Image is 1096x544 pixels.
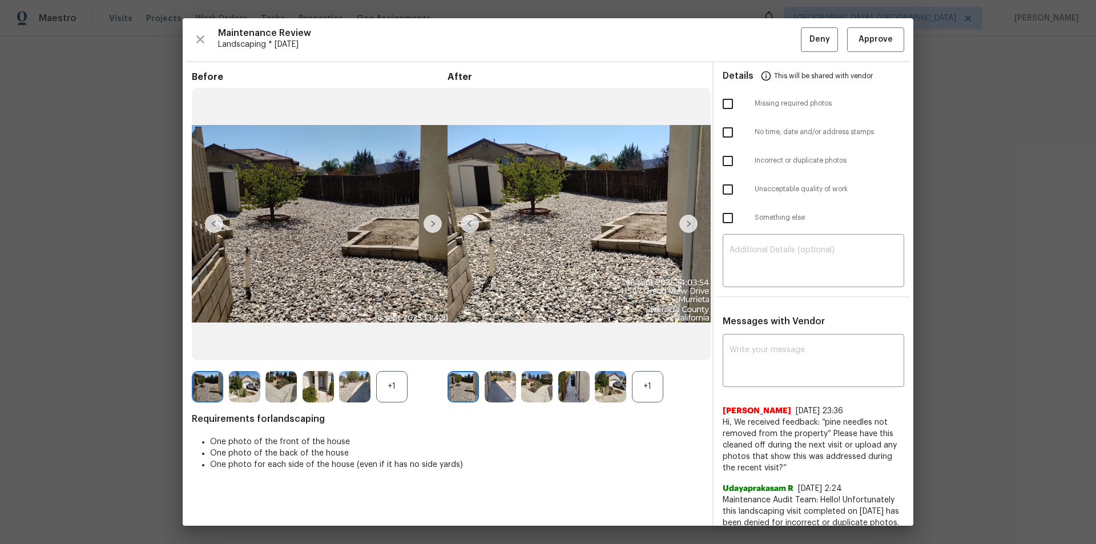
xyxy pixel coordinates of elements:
[847,27,904,52] button: Approve
[218,27,801,39] span: Maintenance Review
[210,436,703,448] li: One photo of the front of the house
[448,71,703,83] span: After
[679,215,698,233] img: right-chevron-button-url
[461,215,479,233] img: left-chevron-button-url
[714,175,913,204] div: Unacceptable quality of work
[714,204,913,232] div: Something else
[755,184,904,194] span: Unacceptable quality of work
[210,459,703,470] li: One photo for each side of the house (even if it has no side yards)
[632,371,663,402] div: +1
[774,62,873,90] span: This will be shared with vendor
[798,485,842,493] span: [DATE] 2:24
[723,405,791,417] span: [PERSON_NAME]
[723,483,793,494] span: Udayaprakasam R
[755,213,904,223] span: Something else
[714,90,913,118] div: Missing required photos
[714,118,913,147] div: No time, date and/or address stamps
[859,33,893,47] span: Approve
[376,371,408,402] div: +1
[210,448,703,459] li: One photo of the back of the house
[755,99,904,108] span: Missing required photos
[809,33,830,47] span: Deny
[755,156,904,166] span: Incorrect or duplicate photos
[714,147,913,175] div: Incorrect or duplicate photos
[755,127,904,137] span: No time, date and/or address stamps
[801,27,838,52] button: Deny
[192,71,448,83] span: Before
[723,317,825,326] span: Messages with Vendor
[192,413,703,425] span: Requirements for landscaping
[723,417,904,474] span: Hi, We received feedback: “pine needles not removed from the property” Please have this cleaned o...
[796,407,843,415] span: [DATE] 23:36
[205,215,223,233] img: left-chevron-button-url
[218,39,801,50] span: Landscaping * [DATE]
[424,215,442,233] img: right-chevron-button-url
[723,62,753,90] span: Details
